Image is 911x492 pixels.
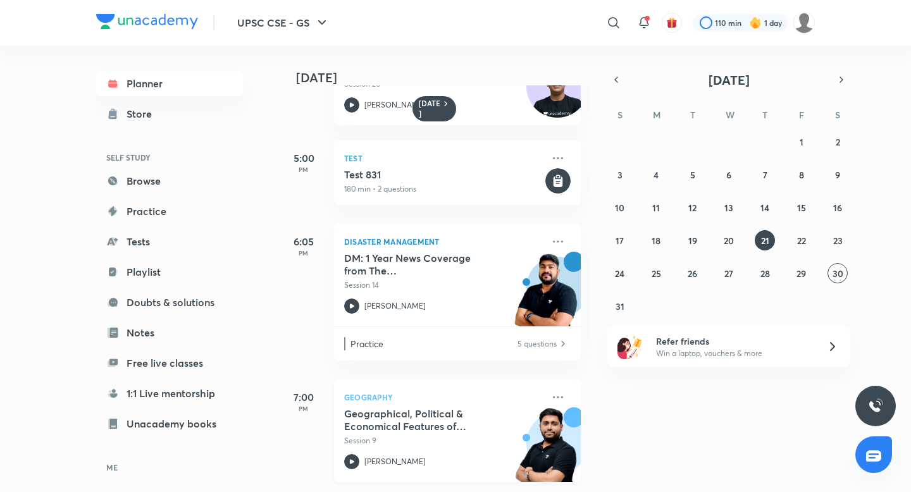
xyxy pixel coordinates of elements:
[688,268,697,280] abbr: August 26, 2025
[278,166,329,173] p: PM
[646,197,666,218] button: August 11, 2025
[755,263,775,283] button: August 28, 2025
[833,202,842,214] abbr: August 16, 2025
[344,390,543,405] p: Geography
[719,197,739,218] button: August 13, 2025
[719,263,739,283] button: August 27, 2025
[791,263,812,283] button: August 29, 2025
[617,169,623,181] abbr: August 3, 2025
[827,164,848,185] button: August 9, 2025
[796,268,806,280] abbr: August 29, 2025
[96,320,243,345] a: Notes
[683,263,703,283] button: August 26, 2025
[827,263,848,283] button: August 30, 2025
[755,197,775,218] button: August 14, 2025
[616,300,624,312] abbr: August 31, 2025
[615,202,624,214] abbr: August 10, 2025
[96,168,243,194] a: Browse
[835,109,840,121] abbr: Saturday
[709,71,750,89] span: [DATE]
[646,164,666,185] button: August 4, 2025
[827,197,848,218] button: August 16, 2025
[610,230,630,250] button: August 17, 2025
[833,235,843,247] abbr: August 23, 2025
[791,230,812,250] button: August 22, 2025
[799,169,804,181] abbr: August 8, 2025
[278,249,329,257] p: PM
[833,268,843,280] abbr: August 30, 2025
[296,70,593,85] h4: [DATE]
[625,71,833,89] button: [DATE]
[617,109,623,121] abbr: Sunday
[96,259,243,285] a: Playlist
[646,263,666,283] button: August 25, 2025
[797,235,806,247] abbr: August 22, 2025
[617,334,643,359] img: referral
[527,63,588,123] img: Avatar
[688,235,697,247] abbr: August 19, 2025
[419,99,441,119] h6: [DATE]
[616,235,624,247] abbr: August 17, 2025
[344,407,502,433] h5: Geographical, Political & Economical Features of Europe - III
[278,151,329,166] h5: 5:00
[835,169,840,181] abbr: August 9, 2025
[760,268,770,280] abbr: August 28, 2025
[230,10,337,35] button: UPSC CSE - GS
[652,202,660,214] abbr: August 11, 2025
[278,234,329,249] h5: 6:05
[656,335,812,348] h6: Refer friends
[364,300,426,312] p: [PERSON_NAME]
[836,136,840,148] abbr: August 2, 2025
[683,197,703,218] button: August 12, 2025
[517,337,557,350] p: 5 questions
[344,168,543,181] h5: Test 831
[344,252,502,277] h5: DM: 1 Year News Coverage from The Hindu - Part I
[656,348,812,359] p: Win a laptop, vouchers & more
[96,199,243,224] a: Practice
[96,71,243,96] a: Planner
[799,109,804,121] abbr: Friday
[350,337,516,350] p: Practice
[690,109,695,121] abbr: Tuesday
[652,235,660,247] abbr: August 18, 2025
[800,136,803,148] abbr: August 1, 2025
[610,197,630,218] button: August 10, 2025
[791,132,812,152] button: August 1, 2025
[96,147,243,168] h6: SELF STUDY
[761,235,769,247] abbr: August 21, 2025
[652,268,661,280] abbr: August 25, 2025
[654,169,659,181] abbr: August 4, 2025
[96,290,243,315] a: Doubts & solutions
[610,296,630,316] button: August 31, 2025
[96,229,243,254] a: Tests
[364,99,426,111] p: [PERSON_NAME]
[344,183,543,195] p: 180 min • 2 questions
[615,268,624,280] abbr: August 24, 2025
[724,235,734,247] abbr: August 20, 2025
[755,164,775,185] button: August 7, 2025
[96,101,243,126] a: Store
[760,202,769,214] abbr: August 14, 2025
[749,16,762,29] img: streak
[724,268,733,280] abbr: August 27, 2025
[827,132,848,152] button: August 2, 2025
[96,14,198,29] img: Company Logo
[96,350,243,376] a: Free live classes
[763,169,767,181] abbr: August 7, 2025
[646,230,666,250] button: August 18, 2025
[610,263,630,283] button: August 24, 2025
[666,17,678,28] img: avatar
[127,106,159,121] div: Store
[96,457,243,478] h6: ME
[96,14,198,32] a: Company Logo
[868,398,883,414] img: ttu
[791,197,812,218] button: August 15, 2025
[762,109,767,121] abbr: Thursday
[724,202,733,214] abbr: August 13, 2025
[793,12,815,34] img: wassim
[726,109,734,121] abbr: Wednesday
[690,169,695,181] abbr: August 5, 2025
[755,230,775,250] button: August 21, 2025
[344,280,543,291] p: Session 14
[558,337,568,350] img: Practice available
